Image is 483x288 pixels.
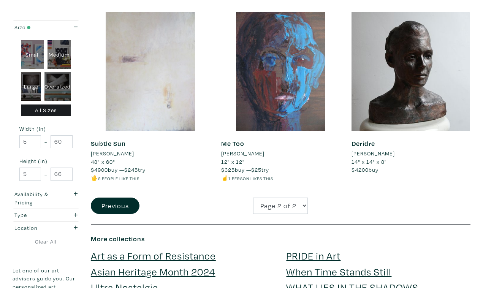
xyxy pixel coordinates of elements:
small: 6 people like this [98,176,139,181]
div: Type [14,211,59,219]
span: - [44,137,47,147]
a: Subtle Sun [91,139,126,148]
li: [PERSON_NAME] [352,149,395,158]
span: 48" x 60" [91,158,115,165]
li: [PERSON_NAME] [91,149,134,158]
span: $25 [251,166,261,173]
span: $4200 [352,166,369,173]
div: Small [21,40,44,69]
li: ☝️ [221,174,340,182]
a: [PERSON_NAME] [91,149,210,158]
span: buy [352,166,378,173]
small: Height (in) [19,158,73,164]
li: [PERSON_NAME] [221,149,264,158]
span: $245 [124,166,138,173]
h6: More collections [91,235,470,243]
a: [PERSON_NAME] [221,149,340,158]
a: Art as a Form of Resistance [91,249,216,262]
button: Size [13,21,79,33]
a: Asian Heritage Month 2024 [91,265,215,278]
button: Location [13,222,79,234]
a: When Time Stands Still [286,265,391,278]
span: buy — try [91,166,146,173]
li: 🖐️ [91,174,210,182]
a: PRIDE in Art [286,249,340,262]
div: Large [21,72,41,101]
span: - [44,169,47,179]
span: $4900 [91,166,108,173]
small: Width (in) [19,126,73,131]
span: 12" x 12" [221,158,245,165]
div: Oversized [44,72,71,101]
small: 1 person likes this [228,176,273,181]
a: Me Too [221,139,244,148]
a: [PERSON_NAME] [352,149,470,158]
span: 14" x 14" x 8" [352,158,387,165]
button: Type [13,209,79,222]
a: Deridre [352,139,375,148]
span: buy — try [221,166,269,173]
div: Availability & Pricing [14,190,59,206]
div: Medium [48,40,71,69]
div: All Sizes [21,104,71,116]
button: Availability & Pricing [13,188,79,209]
div: Size [14,23,59,32]
button: Previous [91,198,139,214]
a: Clear All [13,237,79,246]
div: Location [14,224,59,232]
span: $325 [221,166,235,173]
